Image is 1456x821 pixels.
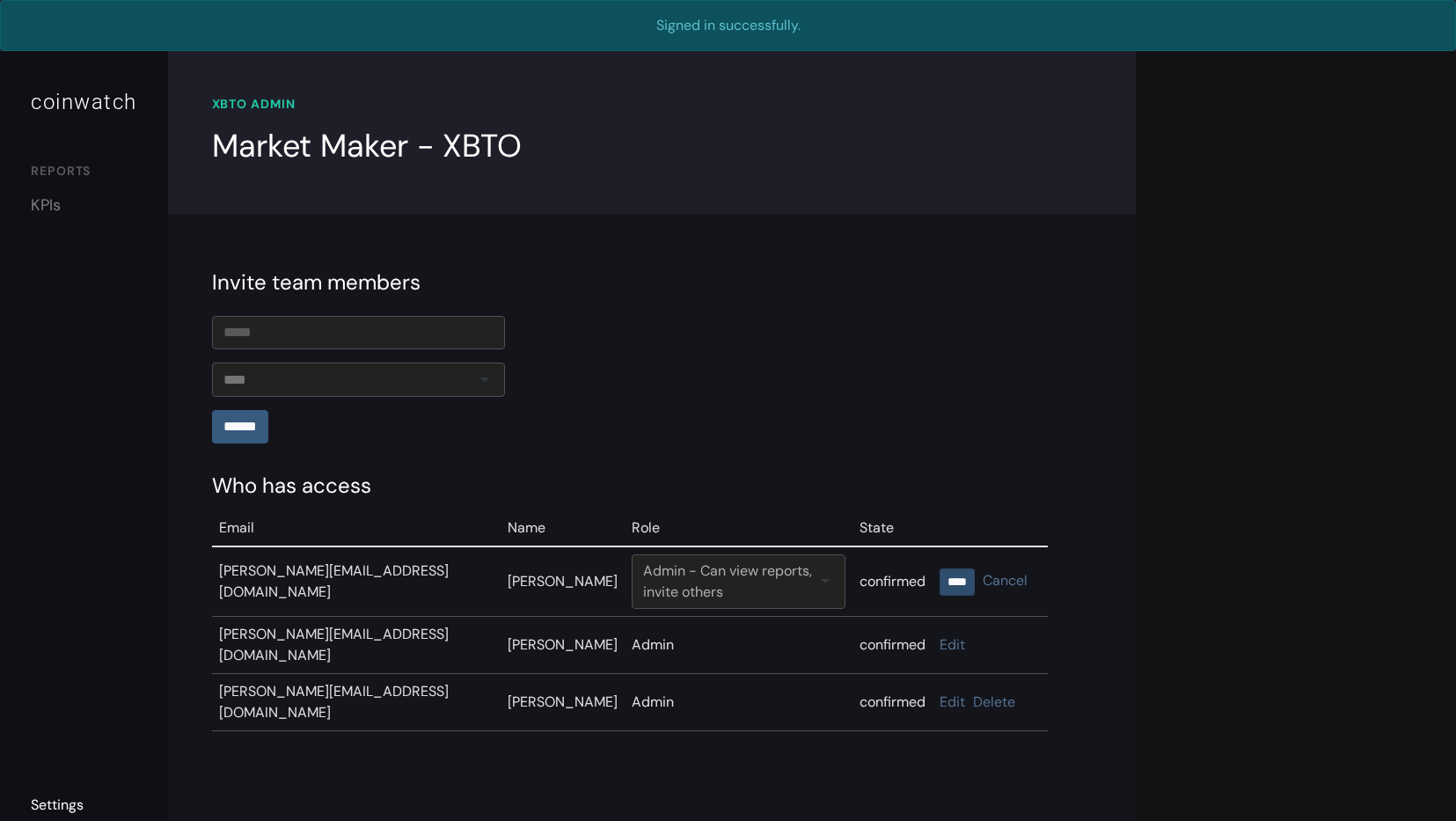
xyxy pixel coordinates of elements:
[212,674,501,731] td: [PERSON_NAME][EMAIL_ADDRESS][DOMAIN_NAME]
[212,510,501,546] td: Email
[501,617,625,674] td: [PERSON_NAME]
[501,546,625,617] td: [PERSON_NAME]
[501,510,625,546] td: Name
[31,86,137,118] div: coinwatch
[632,693,674,711] span: Admin
[212,470,1092,502] div: Who has access
[643,561,835,603] div: Admin - Can view reports, invite others
[940,693,965,711] a: Edit
[212,95,1092,114] div: XBTO ADMIN
[940,635,965,654] a: Edit
[625,510,853,546] td: Role
[973,693,1015,711] a: Delete
[212,267,1092,298] div: Invite team members
[632,635,674,654] span: Admin
[852,546,933,617] td: confirmed
[212,546,501,617] td: [PERSON_NAME][EMAIL_ADDRESS][DOMAIN_NAME]
[852,510,933,546] td: State
[31,194,137,217] a: KPIs
[212,122,522,170] div: Market Maker - XBTO
[983,571,1028,590] a: Cancel
[852,617,933,674] td: confirmed
[852,674,933,731] td: confirmed
[501,674,625,731] td: [PERSON_NAME]
[31,162,137,185] div: REPORTS
[212,617,501,674] td: [PERSON_NAME][EMAIL_ADDRESS][DOMAIN_NAME]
